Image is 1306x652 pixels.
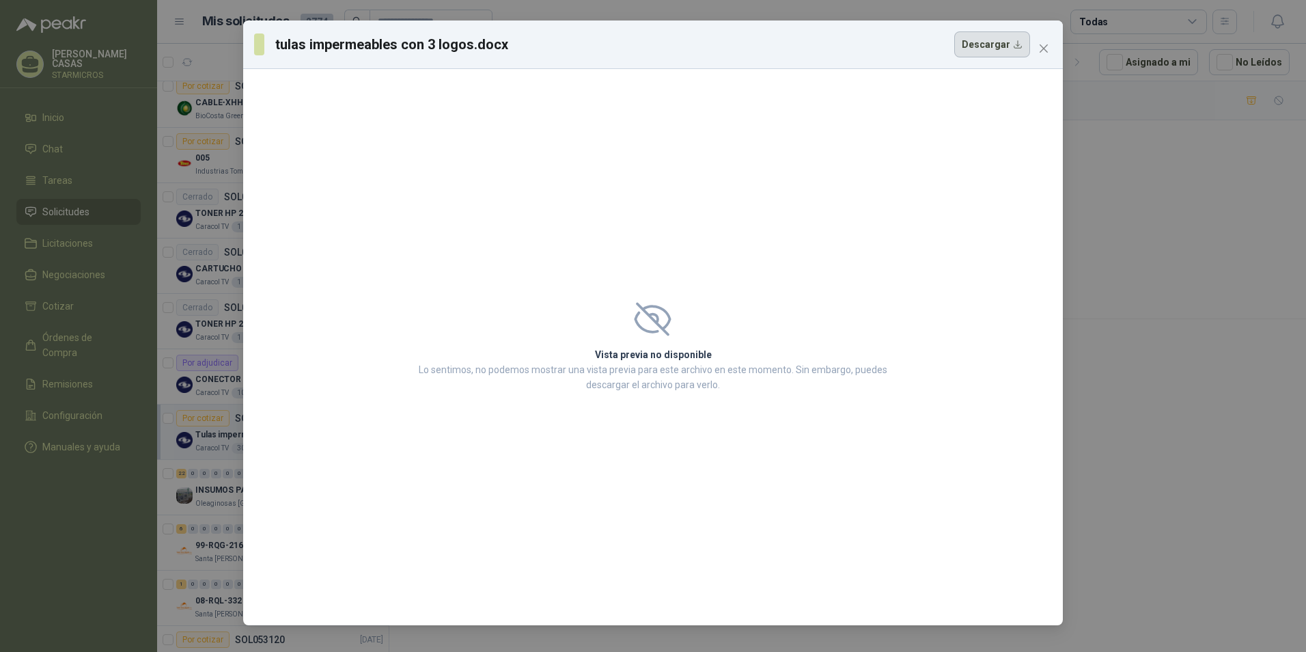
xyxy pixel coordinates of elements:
h3: tulas impermeables con 3 logos.docx [275,34,509,55]
span: close [1038,43,1049,54]
h2: Vista previa no disponible [415,347,891,362]
button: Close [1033,38,1055,59]
p: Lo sentimos, no podemos mostrar una vista previa para este archivo en este momento. Sin embargo, ... [415,362,891,392]
button: Descargar [954,31,1030,57]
